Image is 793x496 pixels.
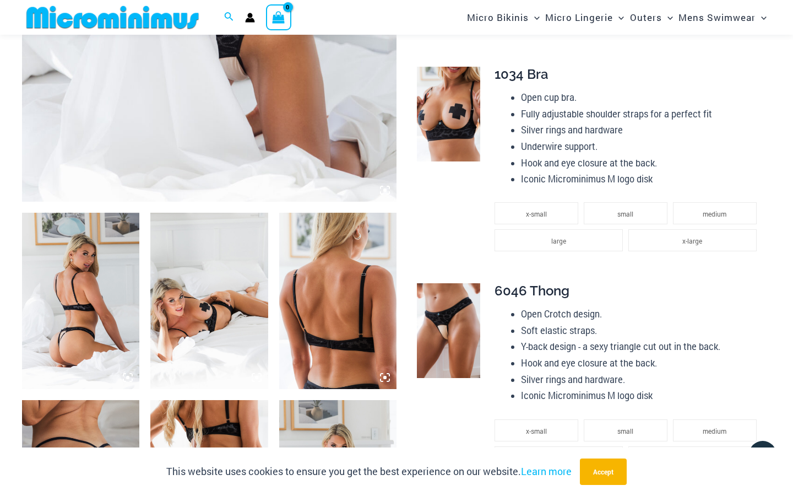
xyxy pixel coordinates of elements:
[495,419,578,441] li: x-small
[545,3,613,31] span: Micro Lingerie
[266,4,291,30] a: View Shopping Cart, empty
[463,2,771,33] nav: Site Navigation
[526,209,547,218] span: x-small
[495,446,623,468] li: large
[617,209,633,218] span: small
[150,213,268,389] img: Nights Fall Silver Leopard 1036 Bra 6046 Thong
[521,155,762,171] li: Hook and eye closure at the back.
[613,3,624,31] span: Menu Toggle
[166,463,572,480] p: This website uses cookies to ensure you get the best experience on our website.
[495,229,623,251] li: large
[495,283,569,299] span: 6046 Thong
[580,459,627,485] button: Accept
[703,209,726,218] span: medium
[521,106,762,122] li: Fully adjustable shoulder straps for a perfect fit
[628,229,757,251] li: x-large
[495,66,548,82] span: 1034 Bra
[756,3,767,31] span: Menu Toggle
[678,3,756,31] span: Mens Swimwear
[245,13,255,23] a: Account icon link
[521,89,762,106] li: Open cup bra.
[673,202,757,224] li: medium
[676,3,769,31] a: Mens SwimwearMenu ToggleMenu Toggle
[662,3,673,31] span: Menu Toggle
[584,419,667,441] li: small
[521,122,762,138] li: Silver rings and hardware
[464,3,542,31] a: Micro BikinisMenu ToggleMenu Toggle
[682,236,702,245] span: x-large
[521,355,762,371] li: Hook and eye closure at the back.
[526,427,547,435] span: x-small
[521,371,762,388] li: Silver rings and hardware.
[627,3,676,31] a: OutersMenu ToggleMenu Toggle
[551,236,566,245] span: large
[617,427,633,435] span: small
[521,387,762,404] li: Iconic Microminimus M logo disk
[417,283,480,378] img: Nights Fall Silver Leopard 6046 Thong
[521,465,572,478] a: Learn more
[224,10,234,25] a: Search icon link
[529,3,540,31] span: Menu Toggle
[703,427,726,435] span: medium
[630,3,662,31] span: Outers
[22,213,139,389] img: Nights Fall Silver Leopard 1036 Bra 6046 Thong
[521,171,762,187] li: Iconic Microminimus M logo disk
[521,138,762,155] li: Underwire support.
[417,67,480,161] img: Nights Fall Silver Leopard 1036 Bra
[521,306,762,322] li: Open Crotch design.
[467,3,529,31] span: Micro Bikinis
[673,419,757,441] li: medium
[584,202,667,224] li: small
[495,202,578,224] li: x-small
[628,446,757,468] li: x-large
[542,3,627,31] a: Micro LingerieMenu ToggleMenu Toggle
[22,5,203,30] img: MM SHOP LOGO FLAT
[279,213,397,389] img: Nights Fall Silver Leopard 1036 Bra
[521,338,762,355] li: Y-back design - a sexy triangle cut out in the back.
[521,322,762,339] li: Soft elastic straps.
